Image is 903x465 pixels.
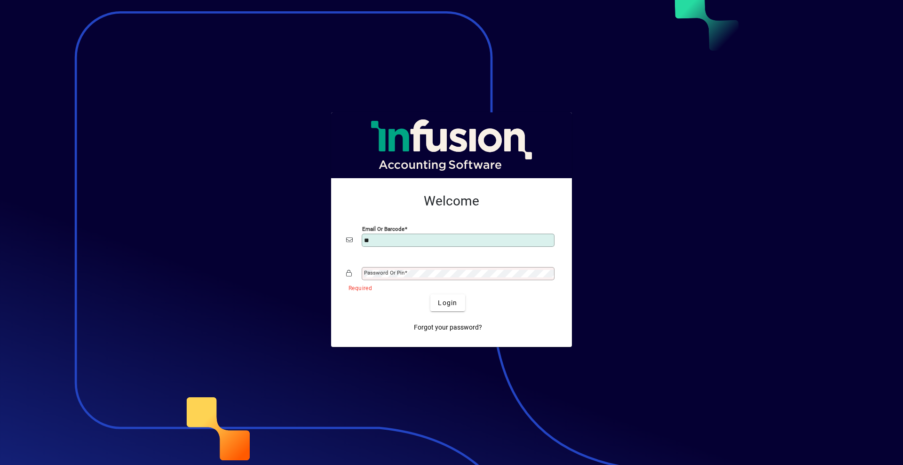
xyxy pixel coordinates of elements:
mat-label: Password or Pin [364,269,404,276]
button: Login [430,294,465,311]
mat-label: Email or Barcode [362,226,404,232]
span: Login [438,298,457,308]
mat-error: Required [349,283,549,292]
a: Forgot your password? [410,319,486,336]
h2: Welcome [346,193,557,209]
span: Forgot your password? [414,323,482,332]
